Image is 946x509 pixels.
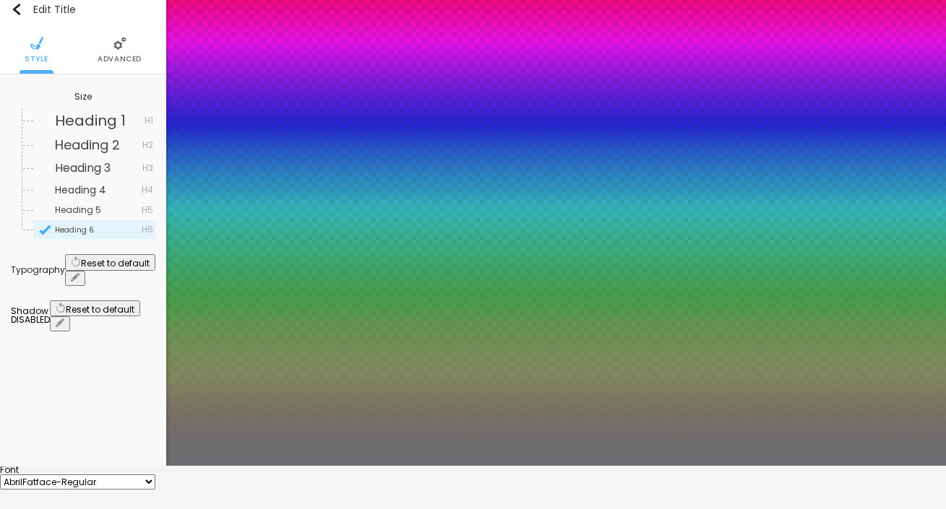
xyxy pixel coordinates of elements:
span: Heading 5 [55,204,101,216]
span: H6 [142,225,153,234]
div: Shadow [11,307,50,316]
span: Reset to default [66,303,134,316]
span: H1 [145,116,153,125]
div: Edit Title [11,4,76,15]
span: DISABLED [11,313,50,326]
div: Size [74,92,92,101]
button: Reset to default [50,300,140,317]
span: Heading 4 [55,183,106,197]
span: Reset to default [81,257,150,269]
span: Heading 2 [55,136,120,154]
span: H2 [142,141,153,149]
img: Icone [11,4,22,15]
span: H4 [142,186,153,194]
span: Heading 1 [55,110,126,131]
span: Heading 6 [55,225,94,235]
span: H3 [142,164,153,173]
img: Icone [113,37,126,50]
div: Typography [11,266,65,274]
span: Style [25,56,48,63]
img: Icone [30,37,43,50]
span: Advanced [98,56,142,63]
button: Reset to default [65,254,155,271]
span: Heading 3 [55,160,111,176]
img: Icone [39,224,51,236]
span: H5 [142,206,153,214]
